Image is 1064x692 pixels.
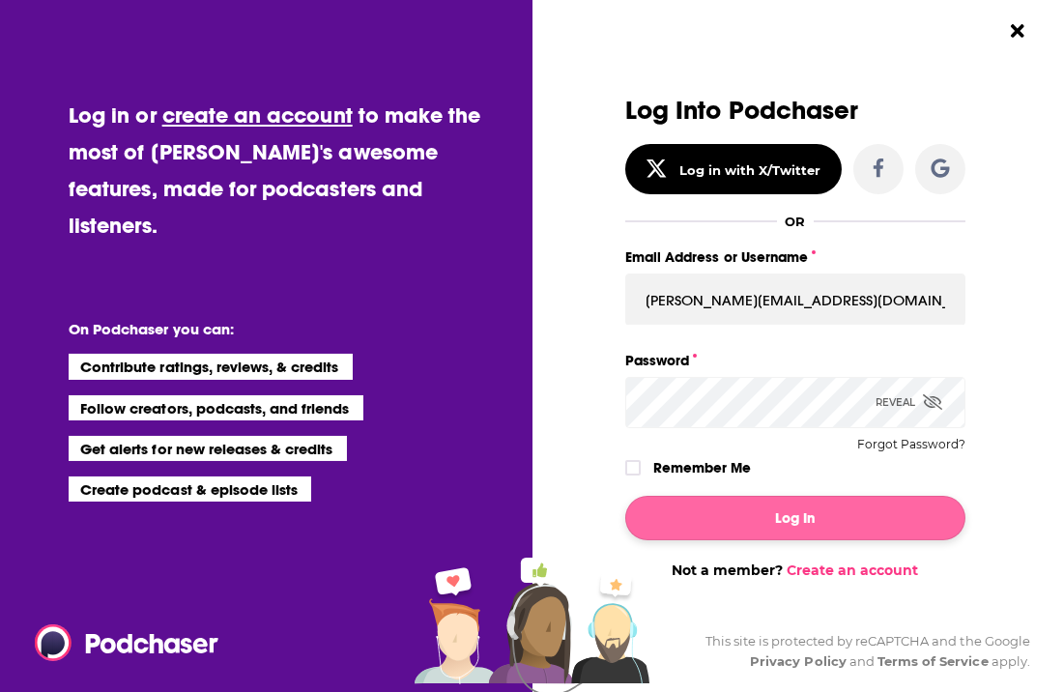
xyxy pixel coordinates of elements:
[785,214,805,229] div: OR
[876,377,942,428] div: Reveal
[690,631,1030,672] div: This site is protected by reCAPTCHA and the Google and apply.
[653,455,751,480] label: Remember Me
[857,438,965,451] button: Forgot Password?
[162,101,353,129] a: create an account
[69,395,363,420] li: Follow creators, podcasts, and friends
[69,354,353,379] li: Contribute ratings, reviews, & credits
[679,162,821,178] div: Log in with X/Twitter
[625,144,842,194] button: Log in with X/Twitter
[69,320,455,338] li: On Podchaser you can:
[788,562,919,579] a: Create an account
[625,245,965,270] label: Email Address or Username
[625,496,965,540] button: Log In
[625,562,965,579] div: Not a member?
[750,653,847,669] a: Privacy Policy
[625,274,965,326] input: Email Address or Username
[625,97,965,125] h3: Log Into Podchaser
[35,624,220,661] img: Podchaser - Follow, Share and Rate Podcasts
[35,624,205,661] a: Podchaser - Follow, Share and Rate Podcasts
[69,476,311,502] li: Create podcast & episode lists
[625,348,965,373] label: Password
[877,653,989,669] a: Terms of Service
[999,13,1036,49] button: Close Button
[69,436,346,461] li: Get alerts for new releases & credits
